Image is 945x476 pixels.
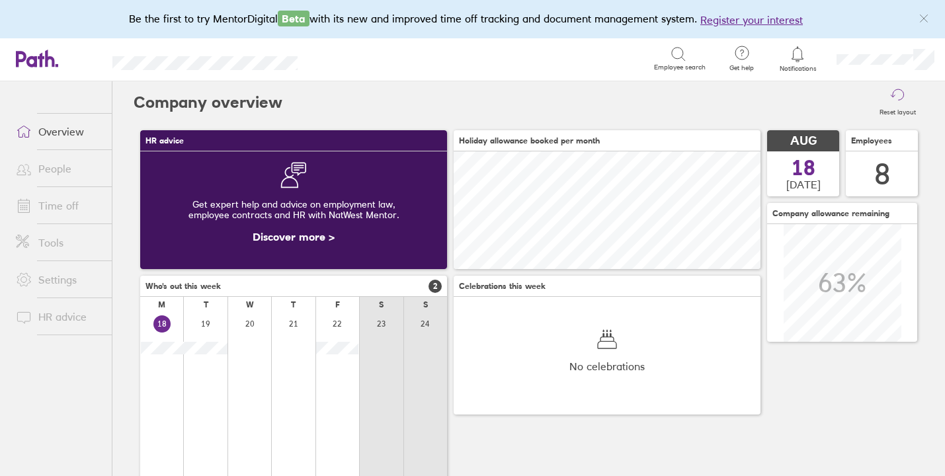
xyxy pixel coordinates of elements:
label: Reset layout [872,104,924,116]
span: No celebrations [569,360,645,372]
span: 18 [792,157,815,178]
div: Search [333,52,367,64]
span: Employees [851,136,892,145]
div: F [335,300,340,309]
a: People [5,155,112,182]
a: Time off [5,192,112,219]
span: Celebrations this week [459,282,546,291]
span: Who's out this week [145,282,221,291]
div: 8 [874,157,890,191]
div: Be the first to try MentorDigital with its new and improved time off tracking and document manage... [129,11,816,28]
div: S [423,300,428,309]
a: Discover more > [253,230,335,243]
div: W [246,300,254,309]
span: HR advice [145,136,184,145]
span: AUG [790,134,817,148]
h2: Company overview [134,81,282,124]
a: Overview [5,118,112,145]
span: [DATE] [786,178,821,190]
div: M [158,300,165,309]
a: Notifications [776,45,819,73]
a: Settings [5,266,112,293]
span: Beta [278,11,309,26]
div: S [379,300,384,309]
button: Register your interest [700,12,803,28]
div: Get expert help and advice on employment law, employee contracts and HR with NatWest Mentor. [151,188,436,231]
span: 2 [429,280,442,293]
div: T [204,300,208,309]
a: HR advice [5,303,112,330]
div: T [291,300,296,309]
span: Notifications [776,65,819,73]
a: Tools [5,229,112,256]
span: Holiday allowance booked per month [459,136,600,145]
span: Company allowance remaining [772,209,889,218]
span: Employee search [654,63,706,71]
span: Get help [720,64,763,72]
button: Reset layout [872,81,924,124]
